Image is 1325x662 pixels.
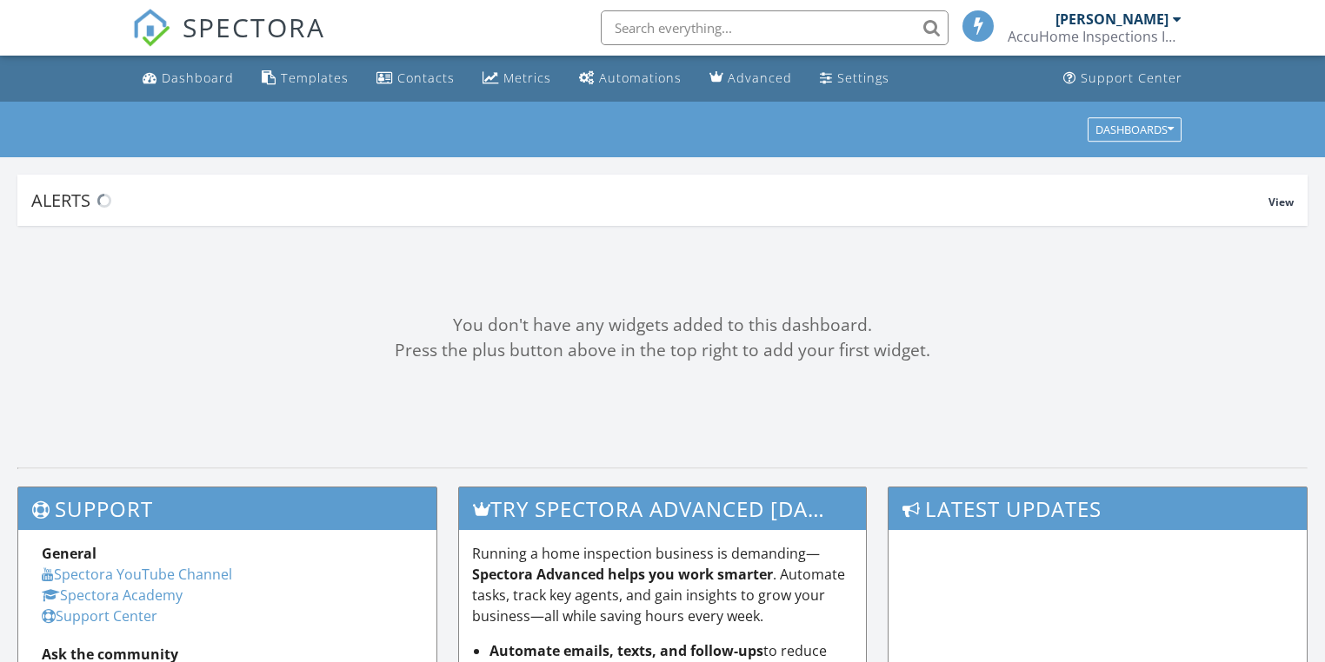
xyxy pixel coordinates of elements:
[397,70,455,86] div: Contacts
[42,544,97,563] strong: General
[1268,195,1294,209] span: View
[31,189,1268,212] div: Alerts
[18,487,436,530] h3: Support
[1081,70,1182,86] div: Support Center
[472,565,773,584] strong: Spectora Advanced helps you work smarter
[17,313,1308,338] div: You don't have any widgets added to this dashboard.
[472,543,854,626] p: Running a home inspection business is demanding— . Automate tasks, track key agents, and gain ins...
[132,9,170,47] img: The Best Home Inspection Software - Spectora
[599,70,682,86] div: Automations
[42,586,183,605] a: Spectora Academy
[459,487,867,530] h3: Try spectora advanced [DATE]
[728,70,792,86] div: Advanced
[837,70,889,86] div: Settings
[162,70,234,86] div: Dashboard
[601,10,949,45] input: Search everything...
[136,63,241,95] a: Dashboard
[489,641,763,660] strong: Automate emails, texts, and follow-ups
[281,70,349,86] div: Templates
[370,63,462,95] a: Contacts
[1088,117,1182,142] button: Dashboards
[1008,28,1182,45] div: AccuHome Inspections Inc.
[702,63,799,95] a: Advanced
[503,70,551,86] div: Metrics
[42,565,232,584] a: Spectora YouTube Channel
[476,63,558,95] a: Metrics
[1055,10,1169,28] div: [PERSON_NAME]
[1095,123,1174,136] div: Dashboards
[813,63,896,95] a: Settings
[183,9,325,45] span: SPECTORA
[572,63,689,95] a: Automations (Basic)
[42,606,157,626] a: Support Center
[17,338,1308,363] div: Press the plus button above in the top right to add your first widget.
[889,487,1307,530] h3: Latest Updates
[1056,63,1189,95] a: Support Center
[255,63,356,95] a: Templates
[132,23,325,60] a: SPECTORA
